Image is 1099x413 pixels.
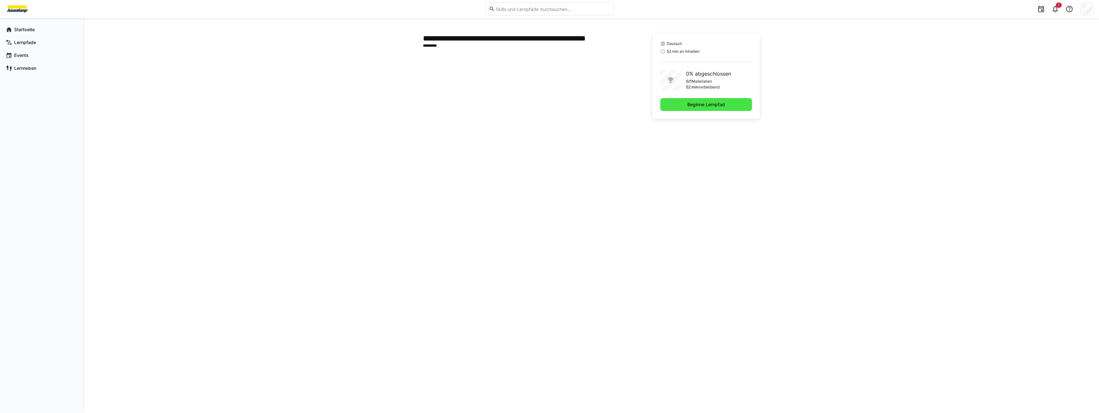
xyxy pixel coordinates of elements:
[1058,3,1060,7] span: 7
[692,79,712,84] p: Materialien
[667,41,682,46] span: Deutsch
[495,6,610,12] input: Skills und Lernpfade durchsuchen…
[686,85,698,90] p: 52 min
[686,101,726,108] span: Beginne Lernpfad
[686,79,692,84] p: 0/1
[698,85,719,90] p: verbleibend
[660,98,752,111] button: Beginne Lernpfad
[667,49,700,54] span: 52 min an Inhalten
[686,70,731,78] p: 0% abgeschlossen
